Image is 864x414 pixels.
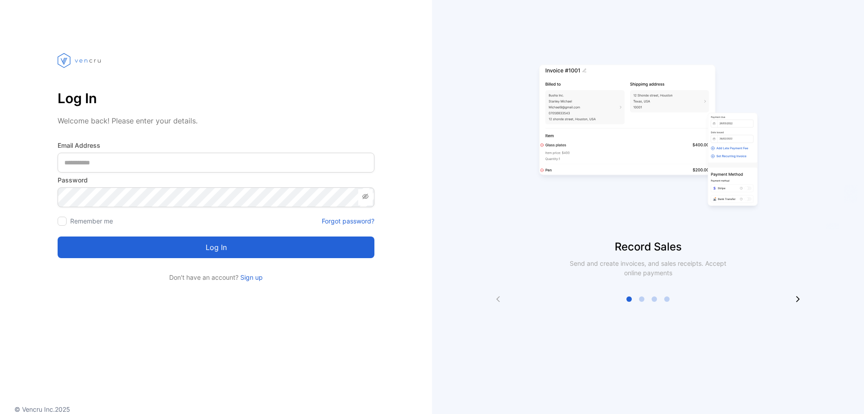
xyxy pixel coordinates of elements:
[432,239,864,255] p: Record Sales
[58,237,374,258] button: Log in
[58,115,374,126] p: Welcome back! Please enter your details.
[562,259,734,278] p: Send and create invoices, and sales receipts. Accept online payments
[322,216,374,226] a: Forgot password?
[58,87,374,109] p: Log In
[238,273,263,281] a: Sign up
[58,175,374,185] label: Password
[70,217,113,225] label: Remember me
[58,141,374,150] label: Email Address
[58,273,374,282] p: Don't have an account?
[58,36,103,85] img: vencru logo
[535,36,760,239] img: slider image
